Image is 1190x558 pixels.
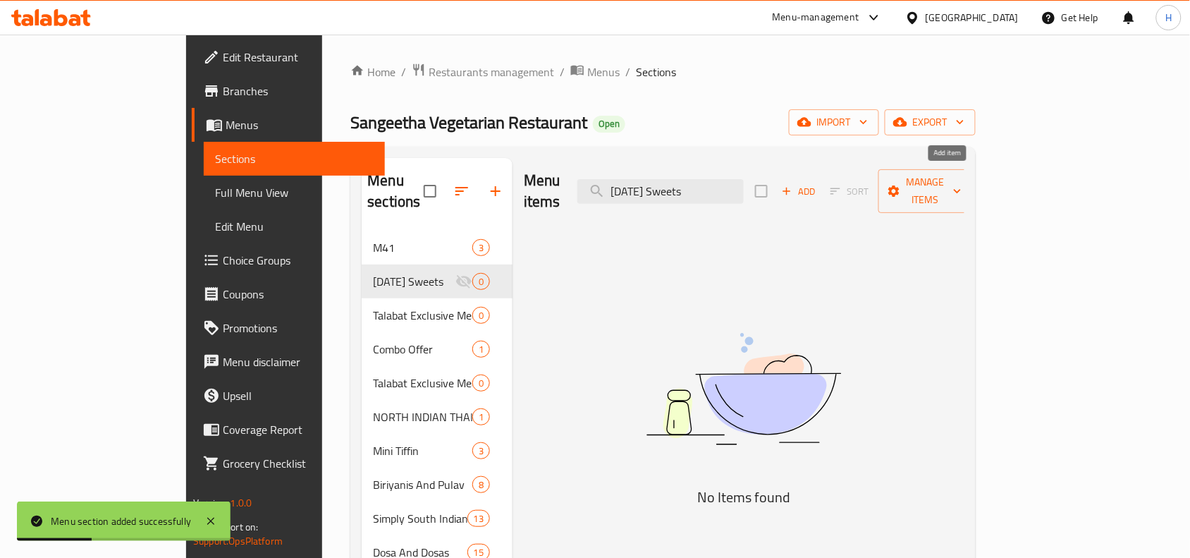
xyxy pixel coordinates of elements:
[223,387,374,404] span: Upsell
[192,108,385,142] a: Menus
[593,118,625,130] span: Open
[473,444,489,458] span: 3
[204,210,385,243] a: Edit Menu
[472,307,490,324] div: items
[890,174,962,209] span: Manage items
[373,273,455,290] div: Diwali Sweets
[568,486,920,509] h5: No Items found
[193,494,228,512] span: Version:
[412,63,554,81] a: Restaurants management
[192,74,385,108] a: Branches
[636,63,676,80] span: Sections
[231,494,252,512] span: 1.0.0
[223,49,374,66] span: Edit Restaurant
[789,109,879,135] button: import
[215,150,374,167] span: Sections
[373,442,472,459] span: Mini Tiffin
[473,377,489,390] span: 0
[472,273,490,290] div: items
[472,442,490,459] div: items
[577,179,744,204] input: search
[362,468,513,502] div: Biriyanis And Pulav8
[223,83,374,99] span: Branches
[587,63,620,80] span: Menus
[362,502,513,535] div: Simply South Indian13
[362,231,513,265] div: M413
[373,239,472,256] span: M41
[821,181,878,202] span: Sort items
[479,174,513,208] button: Add section
[780,183,818,200] span: Add
[429,63,554,80] span: Restaurants management
[192,311,385,345] a: Promotions
[467,510,490,527] div: items
[472,341,490,358] div: items
[223,286,374,303] span: Coupons
[401,63,406,80] li: /
[215,218,374,235] span: Edit Menu
[192,379,385,413] a: Upsell
[373,510,467,527] span: Simply South Indian
[51,514,191,529] div: Menu section added successfully
[776,181,821,202] button: Add
[373,476,472,493] span: Biriyanis And Pulav
[193,532,283,550] a: Support.OpsPlatform
[455,273,472,290] svg: Inactive section
[524,170,560,212] h2: Menu items
[885,109,976,135] button: export
[362,434,513,468] div: Mini Tiffin3
[350,107,587,138] span: Sangeetha Vegetarian Restaurant
[878,169,973,213] button: Manage items
[223,353,374,370] span: Menu disclaimer
[570,63,620,81] a: Menus
[362,332,513,366] div: Combo Offer1
[362,265,513,298] div: [DATE] Sweets0
[192,413,385,447] a: Coverage Report
[896,114,964,131] span: export
[362,366,513,400] div: Talabat Exclusive Meals0
[625,63,630,80] li: /
[472,375,490,392] div: items
[473,275,489,289] span: 0
[223,455,374,472] span: Grocery Checklist
[373,341,472,358] span: Combo Offer
[593,116,625,133] div: Open
[926,10,1019,25] div: [GEOGRAPHIC_DATA]
[473,411,489,424] span: 1
[473,478,489,492] span: 8
[223,252,374,269] span: Choice Groups
[204,176,385,210] a: Full Menu View
[226,116,374,133] span: Menus
[773,9,859,26] div: Menu-management
[472,408,490,425] div: items
[473,241,489,255] span: 3
[362,298,513,332] div: Talabat Exclusive Meals0
[223,320,374,336] span: Promotions
[473,343,489,356] span: 1
[192,277,385,311] a: Coupons
[373,375,472,392] span: Talabat Exclusive Meals
[472,476,490,493] div: items
[192,243,385,277] a: Choice Groups
[568,296,920,483] img: dish.svg
[1165,10,1172,25] span: H
[204,142,385,176] a: Sections
[192,345,385,379] a: Menu disclaimer
[800,114,868,131] span: import
[192,40,385,74] a: Edit Restaurant
[473,309,489,322] span: 0
[215,184,374,201] span: Full Menu View
[415,176,445,206] span: Select all sections
[373,307,472,324] span: Talabat Exclusive Meals
[560,63,565,80] li: /
[373,273,455,290] span: [DATE] Sweets
[223,421,374,438] span: Coverage Report
[468,512,489,526] span: 13
[192,447,385,480] a: Grocery Checklist
[373,408,472,425] span: NORTH INDIAN THALI
[350,63,975,81] nav: breadcrumb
